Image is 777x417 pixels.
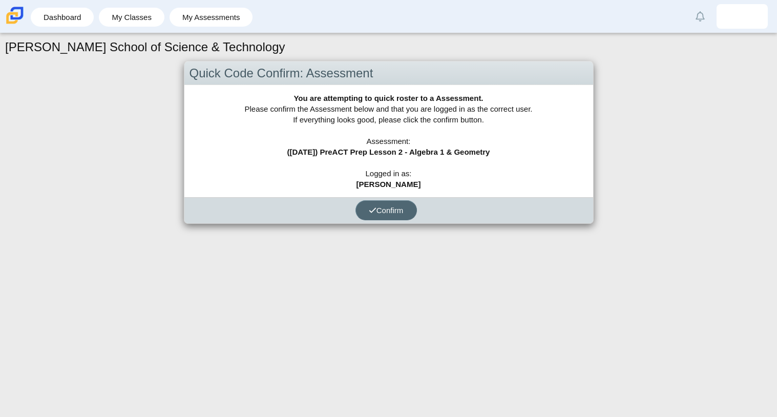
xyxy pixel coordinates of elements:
[184,61,593,86] div: Quick Code Confirm: Assessment
[36,8,89,27] a: Dashboard
[734,8,750,25] img: cinthia.sernacruz.nGrwpd
[4,19,26,28] a: Carmen School of Science & Technology
[369,206,404,215] span: Confirm
[717,4,768,29] a: cinthia.sernacruz.nGrwpd
[355,200,417,220] button: Confirm
[287,148,490,156] b: ([DATE]) PreACT Prep Lesson 2 - Algebra 1 & Geometry
[104,8,159,27] a: My Classes
[689,5,711,28] a: Alerts
[184,85,593,197] div: Please confirm the Assessment below and that you are logged in as the correct user. If everything...
[356,180,421,189] b: [PERSON_NAME]
[293,94,483,102] b: You are attempting to quick roster to a Assessment.
[4,5,26,26] img: Carmen School of Science & Technology
[175,8,248,27] a: My Assessments
[5,38,285,56] h1: [PERSON_NAME] School of Science & Technology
